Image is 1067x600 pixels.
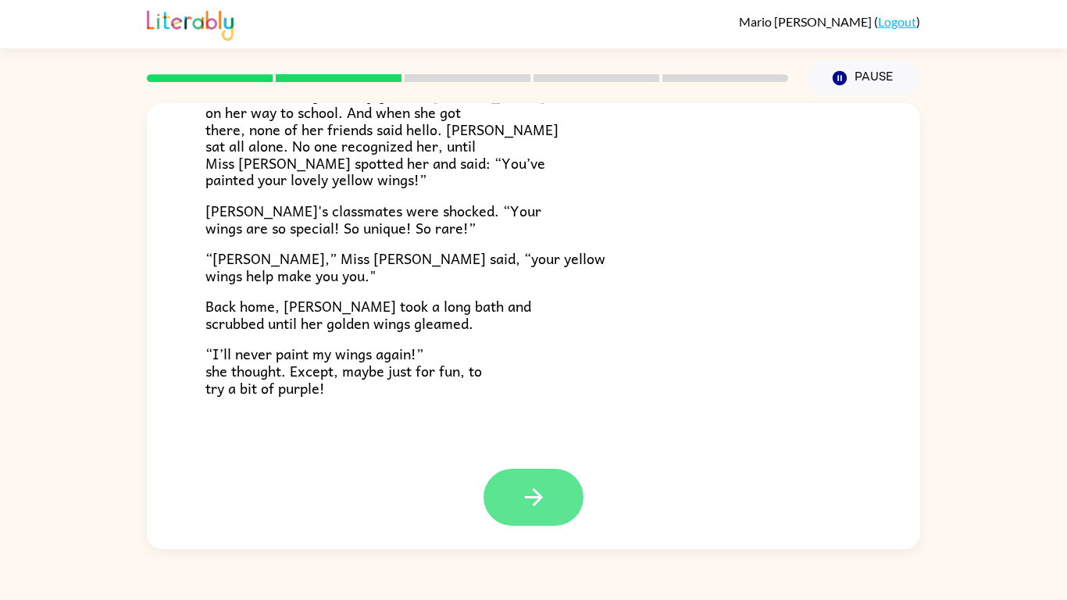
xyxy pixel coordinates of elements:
[205,247,605,287] span: “[PERSON_NAME],” Miss [PERSON_NAME] said, “your yellow wings help make you you."
[739,14,874,29] span: Mario [PERSON_NAME]
[147,6,234,41] img: Literably
[205,342,482,398] span: “I’ll never paint my wings again!” she thought. Except, maybe just for fun, to try a bit of purple!
[878,14,916,29] a: Logout
[807,60,920,96] button: Pause
[205,84,558,191] span: The next morning, nobody greeted [PERSON_NAME] on her way to school. And when she got there, none...
[205,295,531,334] span: Back home, [PERSON_NAME] took a long bath and scrubbed until her golden wings gleamed.
[205,199,541,239] span: [PERSON_NAME]'s classmates were shocked. “Your wings are so special! So unique! So rare!”
[739,14,920,29] div: ( )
